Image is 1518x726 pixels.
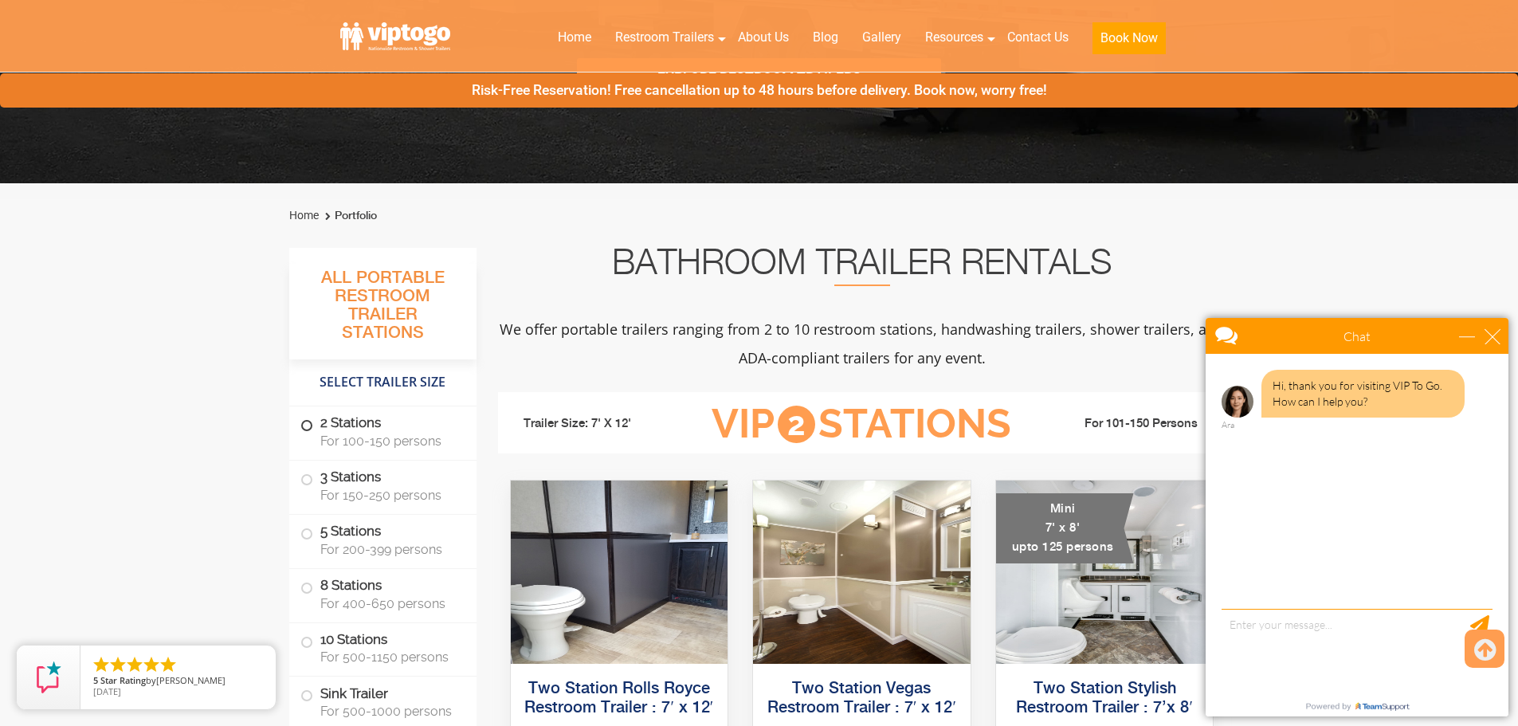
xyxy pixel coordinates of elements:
[1081,20,1178,64] a: Book Now
[801,20,850,55] a: Blog
[767,681,956,716] a: Two Station Vegas Restroom Trailer : 7′ x 12′
[300,515,465,564] label: 5 Stations
[995,20,1081,55] a: Contact Us
[93,674,98,686] span: 5
[753,481,971,664] img: Side view of two station restroom trailer with separate doors for males and females
[850,20,913,55] a: Gallery
[125,655,144,674] li: 
[159,655,178,674] li: 
[92,655,111,674] li: 
[498,248,1226,286] h2: Bathroom Trailer Rentals
[320,596,457,611] span: For 400-650 persons
[726,20,801,55] a: About Us
[603,20,726,55] a: Restroom Trailers
[498,315,1226,372] p: We offer portable trailers ranging from 2 to 10 restroom stations, handwashing trailers, shower t...
[320,488,457,503] span: For 150-250 persons
[778,406,815,443] span: 2
[300,623,465,673] label: 10 Stations
[33,661,65,693] img: Review Rating
[996,481,1214,664] img: A mini restroom trailer with two separate stations and separate doors for males and females
[996,493,1134,563] div: Mini 7' x 8' upto 125 persons
[511,481,728,664] img: Side view of two station restroom trailer with separate doors for males and females
[300,406,465,456] label: 2 Stations
[300,569,465,618] label: 8 Stations
[320,542,457,557] span: For 200-399 persons
[320,434,457,449] span: For 100-150 persons
[509,400,688,448] li: Trailer Size: 7' X 12'
[913,20,995,55] a: Resources
[1196,308,1518,726] iframe: Live Chat Box
[1037,414,1215,434] li: For 101-150 Persons
[320,649,457,665] span: For 500-1150 persons
[1016,681,1192,716] a: Two Station Stylish Restroom Trailer : 7’x 8′
[300,677,465,726] label: Sink Trailer
[289,264,477,359] h3: All Portable Restroom Trailer Stations
[320,704,457,719] span: For 500-1000 persons
[289,367,477,398] h4: Select Trailer Size
[524,681,713,716] a: Two Station Rolls Royce Restroom Trailer : 7′ x 12′
[1092,22,1166,54] button: Book Now
[100,674,146,686] span: Star Rating
[93,685,121,697] span: [DATE]
[687,402,1036,446] h3: VIP Stations
[289,209,319,222] a: Home
[321,206,377,226] li: Portfolio
[93,676,263,687] span: by
[156,674,226,686] span: [PERSON_NAME]
[300,461,465,510] label: 3 Stations
[142,655,161,674] li: 
[108,655,127,674] li: 
[546,20,603,55] a: Home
